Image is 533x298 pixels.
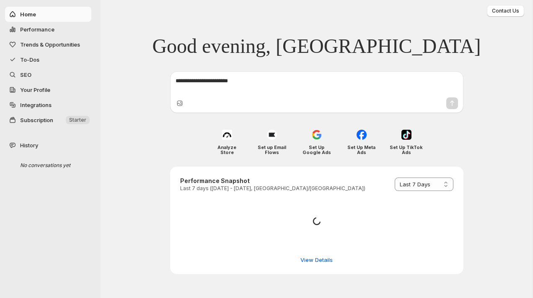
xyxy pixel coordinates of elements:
button: Subscription [5,112,91,128]
img: Set Up TikTok Ads icon [401,130,411,140]
span: Your Profile [20,86,50,93]
h4: Set up Email Flows [255,145,288,155]
button: Upload image [176,99,184,107]
a: SEO [5,67,91,82]
span: Integrations [20,102,52,108]
p: Last 7 days ([DATE] - [DATE], [GEOGRAPHIC_DATA]/[GEOGRAPHIC_DATA]) [180,185,365,192]
button: Home [5,7,91,22]
span: History [20,141,38,149]
span: Contact Us [492,8,519,14]
a: Integrations [5,97,91,112]
div: No conversations yet [13,158,93,173]
h4: Set Up Google Ads [300,145,333,155]
span: To-Dos [20,56,39,63]
span: SEO [20,71,31,78]
button: Performance [5,22,91,37]
img: Set Up Meta Ads icon [357,130,367,140]
h4: Analyze Store [210,145,243,155]
h4: Set Up TikTok Ads [390,145,423,155]
a: Your Profile [5,82,91,97]
span: Good evening, [GEOGRAPHIC_DATA] [152,34,481,58]
span: Home [20,11,36,18]
span: Starter [69,117,86,123]
h3: Performance Snapshot [180,177,365,185]
img: Set up Email Flows icon [267,130,277,140]
span: View Details [300,256,333,264]
button: Trends & Opportunities [5,37,91,52]
button: Contact Us [487,5,524,17]
span: Trends & Opportunities [20,41,80,48]
button: To-Dos [5,52,91,67]
span: Subscription [20,117,53,123]
button: View detailed performance [295,253,338,267]
h4: Set Up Meta Ads [345,145,378,155]
img: Set Up Google Ads icon [312,130,322,140]
span: Performance [20,26,54,33]
img: Analyze Store icon [222,130,232,140]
